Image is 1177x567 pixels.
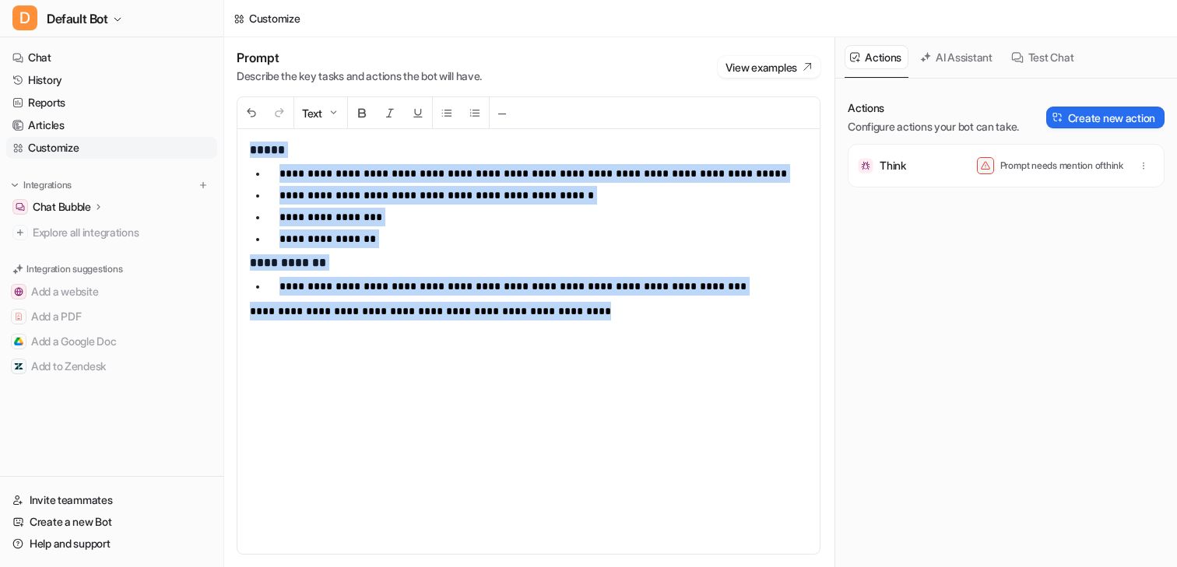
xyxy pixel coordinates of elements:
a: Articles [6,114,217,136]
img: Undo [245,107,258,119]
a: Explore all integrations [6,222,217,243]
p: Chat Bubble [33,199,91,215]
button: Italic [376,97,404,128]
p: Configure actions your bot can take. [848,119,1019,135]
span: D [12,5,37,30]
img: Add a website [14,287,23,296]
button: View examples [718,56,820,78]
img: Bold [356,107,368,119]
a: History [6,69,217,91]
button: Add a Google DocAdd a Google Doc [6,329,217,354]
a: Invite teammates [6,489,217,511]
p: Describe the key tasks and actions the bot will have. [237,68,482,84]
img: Chat Bubble [16,202,25,212]
button: Integrations [6,177,76,193]
button: Bold [348,97,376,128]
button: Redo [265,97,293,128]
h1: Prompt [237,50,482,65]
img: menu_add.svg [198,180,209,191]
button: ─ [490,97,515,128]
a: Help and support [6,533,217,555]
img: Italic [384,107,396,119]
img: Ordered List [469,107,481,119]
div: Customize [249,10,300,26]
img: Add a Google Doc [14,337,23,346]
img: Think icon [858,158,873,173]
img: Unordered List [441,107,453,119]
button: Add a websiteAdd a website [6,279,217,304]
button: Underline [404,97,432,128]
a: Chat [6,47,217,68]
a: Customize [6,137,217,159]
button: Text [294,97,347,128]
button: Undo [237,97,265,128]
p: Think [880,158,906,173]
img: explore all integrations [12,225,28,240]
span: Default Bot [47,8,108,30]
button: AI Assistant [915,45,1000,69]
button: Unordered List [433,97,461,128]
button: Actions [845,45,908,69]
p: Integration suggestions [26,262,122,276]
button: Create new action [1046,107,1165,128]
img: Underline [412,107,424,119]
a: Reports [6,92,217,114]
img: Add a PDF [14,312,23,321]
img: Create action [1052,112,1063,123]
button: Ordered List [461,97,489,128]
a: Create a new Bot [6,511,217,533]
span: Explore all integrations [33,220,211,245]
p: Prompt needs mention of think [1000,159,1123,172]
p: Actions [848,100,1019,116]
img: Dropdown Down Arrow [327,107,339,119]
p: Integrations [23,179,72,191]
img: Add to Zendesk [14,362,23,371]
button: Add to ZendeskAdd to Zendesk [6,354,217,379]
img: Redo [273,107,286,119]
button: Add a PDFAdd a PDF [6,304,217,329]
img: expand menu [9,180,20,191]
button: Test Chat [1006,45,1080,69]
